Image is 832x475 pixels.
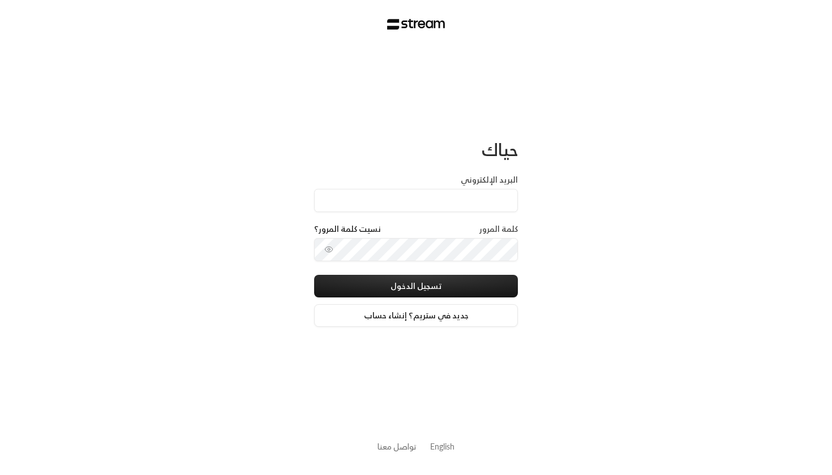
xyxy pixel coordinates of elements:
[314,304,518,327] a: جديد في ستريم؟ إنشاء حساب
[378,441,417,452] button: تواصل معنا
[378,439,417,454] a: تواصل معنا
[314,223,381,235] a: نسيت كلمة المرور؟
[387,19,445,30] img: Stream Logo
[314,275,518,297] button: تسجيل الدخول
[461,174,518,185] label: البريد الإلكتروني
[430,436,454,457] a: English
[479,223,518,235] label: كلمة المرور
[482,135,518,165] span: حياك
[320,240,338,258] button: toggle password visibility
